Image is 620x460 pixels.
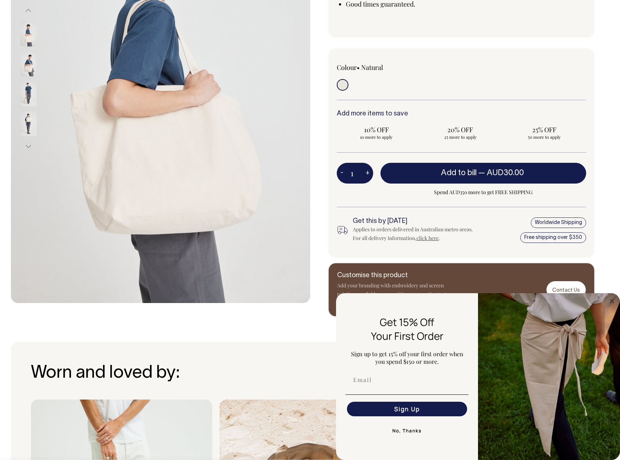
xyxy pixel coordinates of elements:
img: natural [20,80,37,106]
input: Email [347,373,467,387]
button: Close dialog [608,297,616,306]
span: • [357,63,360,72]
button: + [362,166,373,181]
span: Sign up to get 15% off your first order when you spend $150 or more. [351,350,463,365]
h6: Customise this product [337,272,454,279]
span: 20% OFF [424,125,496,134]
h6: Get this by [DATE] [353,218,473,225]
div: Applies to orders delivered in Australian metro areas. For all delivery information, . [353,225,473,243]
img: 5e34ad8f-4f05-4173-92a8-ea475ee49ac9.jpeg [478,293,620,460]
a: Contact Us [546,281,586,298]
span: Spend AUD350 more to get FREE SHIPPING [380,188,587,197]
span: 10% OFF [340,125,412,134]
button: Add to bill —AUD30.00 [380,163,587,183]
button: Next [23,138,34,154]
img: natural [20,51,37,76]
input: 10% OFF 10 more to apply [337,123,416,142]
button: Sign Up [347,402,467,416]
a: click here [416,235,439,241]
h6: Add more items to save [337,110,587,118]
p: Add your branding with embroidery and screen printing, available on quantities over 25. Contact u... [337,281,454,307]
button: No, Thanks [345,424,469,438]
div: FLYOUT Form [336,293,620,460]
span: 25% OFF [508,125,580,134]
span: 50 more to apply [508,134,580,140]
button: - [337,166,347,181]
h3: Worn and loved by: [31,364,589,383]
input: 25% OFF 50 more to apply [504,123,584,142]
span: Get 15% Off [380,315,434,329]
span: Your First Order [371,329,443,343]
button: Previous [23,3,34,19]
div: Colour [337,63,437,72]
span: AUD30.00 [487,169,524,177]
span: Add to bill [441,169,477,177]
label: Natural [361,63,383,72]
span: 10 more to apply [340,134,412,140]
span: — [478,169,526,177]
img: natural [20,110,37,136]
input: 20% OFF 25 more to apply [420,123,500,142]
span: 25 more to apply [424,134,496,140]
img: natural [20,21,37,46]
